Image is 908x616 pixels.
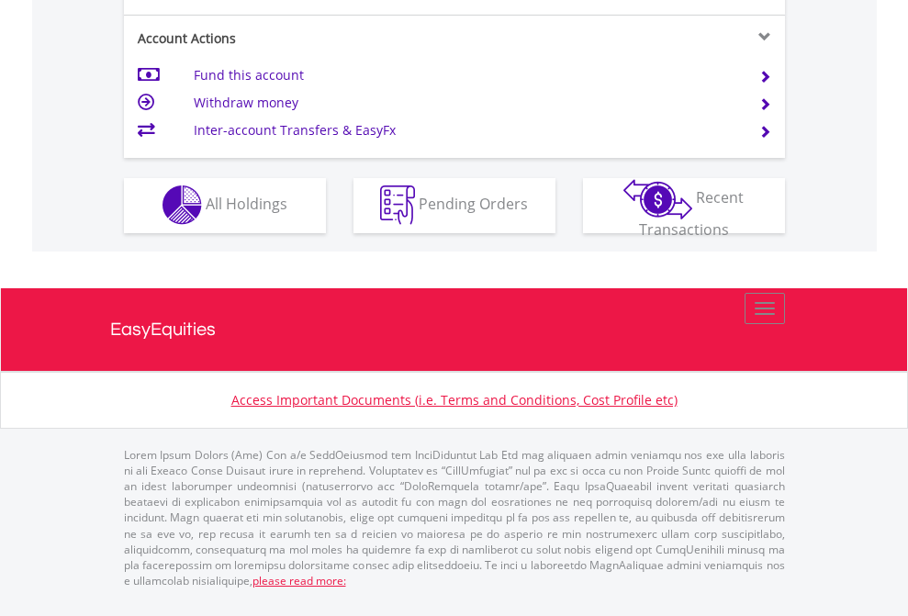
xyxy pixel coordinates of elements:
[194,117,736,144] td: Inter-account Transfers & EasyFx
[194,62,736,89] td: Fund this account
[124,447,785,588] p: Lorem Ipsum Dolors (Ame) Con a/e SeddOeiusmod tem InciDiduntut Lab Etd mag aliquaen admin veniamq...
[623,179,692,219] img: transactions-zar-wht.png
[124,178,326,233] button: All Holdings
[353,178,555,233] button: Pending Orders
[252,573,346,588] a: please read more:
[639,187,745,240] span: Recent Transactions
[163,185,202,225] img: holdings-wht.png
[419,194,528,214] span: Pending Orders
[206,194,287,214] span: All Holdings
[231,391,678,409] a: Access Important Documents (i.e. Terms and Conditions, Cost Profile etc)
[194,89,736,117] td: Withdraw money
[380,185,415,225] img: pending_instructions-wht.png
[583,178,785,233] button: Recent Transactions
[110,288,799,371] a: EasyEquities
[124,29,454,48] div: Account Actions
